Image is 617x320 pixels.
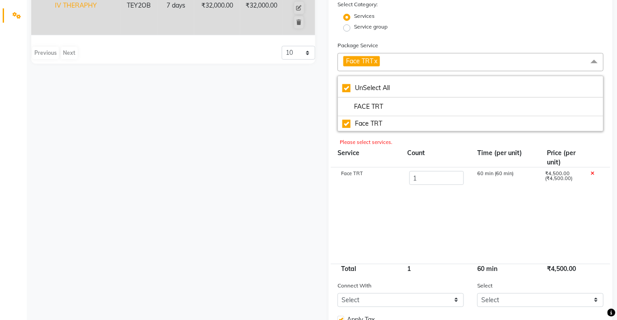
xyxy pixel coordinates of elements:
[471,171,539,186] div: 60 min (60 min)
[342,83,599,93] div: UnSelect All
[401,264,471,274] div: 1
[539,171,584,186] div: ₹4,500.00 (₹4,500.00)
[338,41,378,49] label: Package Service
[541,148,587,167] div: Price (per unit)
[354,23,388,31] label: Service group
[338,282,371,290] label: Connect With
[471,148,541,167] div: Time (per unit)
[340,139,601,146] div: Please select services.
[477,282,492,290] label: Select
[331,148,401,167] div: Service
[338,0,378,8] label: Select Category:
[373,57,377,65] a: x
[342,102,599,111] input: multiselect-search
[401,148,471,167] div: Count
[342,119,599,128] div: Face TRT
[341,170,363,176] span: Face TRT
[471,264,541,274] div: 60 min
[338,261,360,276] span: Total
[346,57,373,65] span: Face TRT
[541,264,587,274] div: ₹4,500.00
[354,12,375,20] label: Services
